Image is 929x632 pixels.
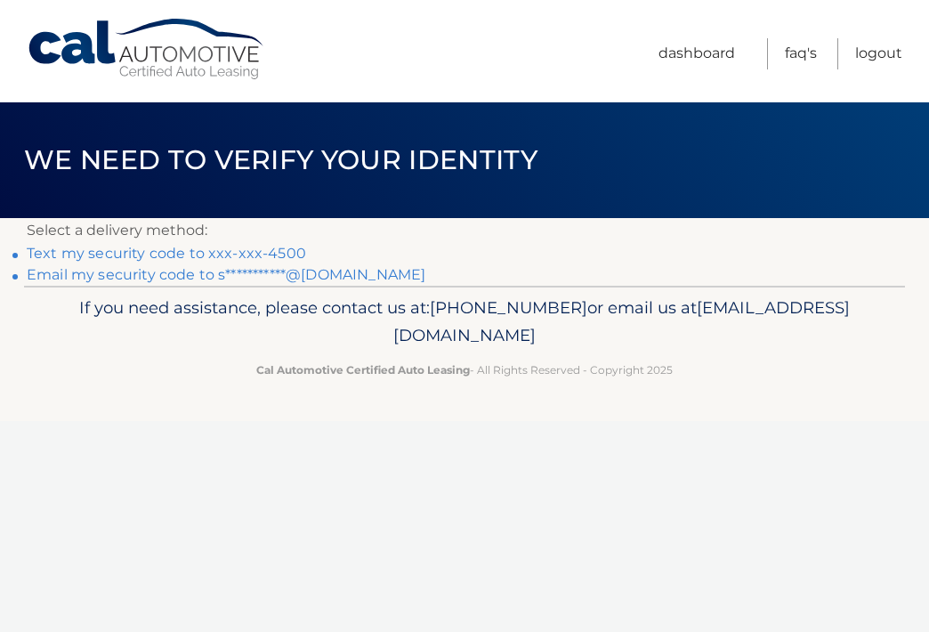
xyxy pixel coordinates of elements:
span: We need to verify your identity [24,143,537,176]
a: Text my security code to xxx-xxx-4500 [27,245,306,262]
p: Select a delivery method: [27,218,902,243]
a: Cal Automotive [27,18,267,81]
a: Logout [855,38,902,69]
strong: Cal Automotive Certified Auto Leasing [256,363,470,377]
p: If you need assistance, please contact us at: or email us at [51,294,878,351]
a: Dashboard [658,38,735,69]
a: FAQ's [785,38,817,69]
p: - All Rights Reserved - Copyright 2025 [51,361,878,379]
span: [PHONE_NUMBER] [430,297,587,318]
